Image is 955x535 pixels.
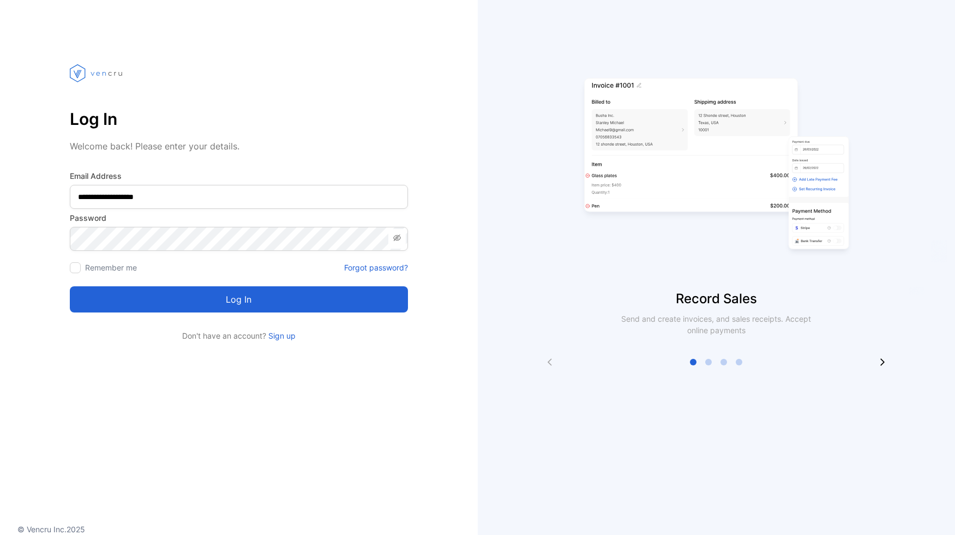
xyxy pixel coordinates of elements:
[70,212,408,224] label: Password
[70,106,408,132] p: Log In
[70,140,408,153] p: Welcome back! Please enter your details.
[611,313,821,336] p: Send and create invoices, and sales receipts. Accept online payments
[70,170,408,182] label: Email Address
[344,262,408,273] a: Forgot password?
[70,44,124,103] img: vencru logo
[85,263,137,272] label: Remember me
[266,331,296,340] a: Sign up
[70,286,408,312] button: Log in
[580,44,852,289] img: slider image
[70,330,408,341] p: Don't have an account?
